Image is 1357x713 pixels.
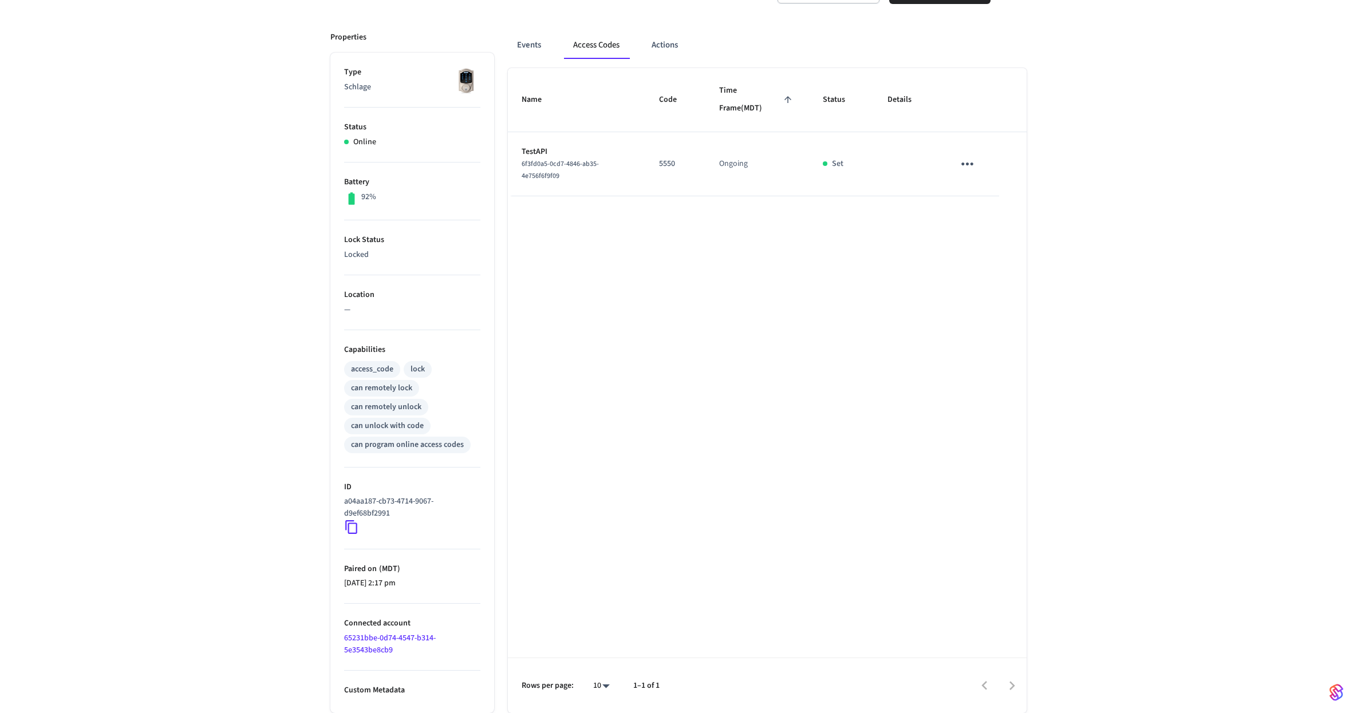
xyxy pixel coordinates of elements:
[344,577,480,589] p: [DATE] 2:17 pm
[344,304,480,316] p: —
[887,91,926,109] span: Details
[832,158,843,170] p: Set
[344,81,480,93] p: Schlage
[351,401,421,413] div: can remotely unlock
[642,31,687,59] button: Actions
[344,632,436,656] a: 65231bbe-0d74-4547-b314-5e3543be8cb9
[522,159,599,181] span: 6f3fd0a5-0cd7-4846-ab35-4e756f6f9f09
[344,344,480,356] p: Capabilities
[351,382,412,394] div: can remotely lock
[587,678,615,694] div: 10
[344,121,480,133] p: Status
[344,617,480,629] p: Connected account
[344,684,480,696] p: Custom Metadata
[633,680,660,692] p: 1–1 of 1
[344,481,480,493] p: ID
[353,136,376,148] p: Online
[508,31,550,59] button: Events
[508,68,1027,196] table: sticky table
[330,31,366,43] p: Properties
[344,66,480,78] p: Type
[522,146,632,158] p: TestAPI
[351,420,424,432] div: can unlock with code
[1330,683,1343,702] img: SeamLogoGradient.69752ec5.svg
[659,158,692,170] p: 5550
[719,82,795,118] span: Time Frame(MDT)
[361,191,376,203] p: 92%
[344,249,480,261] p: Locked
[452,66,480,95] img: Schlage Sense Smart Deadbolt with Camelot Trim, Front
[522,91,557,109] span: Name
[564,31,629,59] button: Access Codes
[522,680,574,692] p: Rows per page:
[508,31,1027,59] div: ant example
[344,289,480,301] p: Location
[344,563,480,575] p: Paired on
[344,496,476,520] p: a04aa187-cb73-4714-9067-d9ef68bf2991
[659,91,692,109] span: Code
[377,563,400,575] span: ( MDT )
[351,439,464,451] div: can program online access codes
[705,132,809,196] td: Ongoing
[351,363,393,375] div: access_code
[823,91,860,109] span: Status
[344,176,480,188] p: Battery
[411,363,425,375] div: lock
[344,234,480,246] p: Lock Status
